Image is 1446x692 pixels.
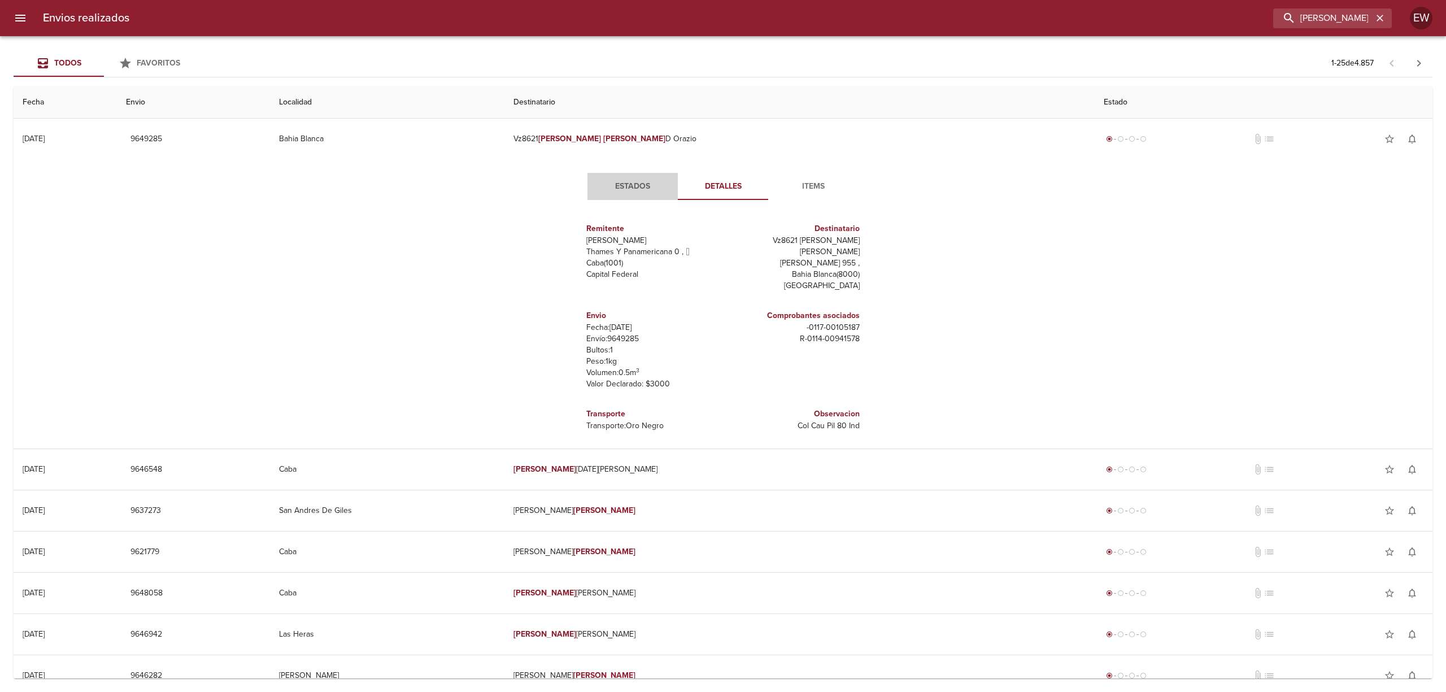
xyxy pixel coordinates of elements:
th: Destinatario [504,86,1095,119]
button: Activar notificaciones [1401,458,1423,481]
p: Fecha: [DATE] [586,322,718,333]
em: [PERSON_NAME] [513,464,576,474]
td: Bahia Blanca [270,119,504,159]
span: radio_button_checked [1106,590,1113,597]
span: radio_button_unchecked [1117,631,1124,638]
div: [DATE] [23,134,45,143]
span: radio_button_checked [1106,672,1113,679]
p: Bahia Blanca ( 8000 ) [728,269,860,280]
p: Valor Declarado: $ 3000 [586,378,718,390]
div: [DATE] [23,464,45,474]
div: [DATE] [23,671,45,680]
span: Detalles [685,180,761,194]
em: [PERSON_NAME] [573,506,636,515]
p: 1 - 25 de 4.857 [1331,58,1374,69]
span: radio_button_checked [1106,466,1113,473]
p: Transporte: Oro Negro [586,420,718,432]
span: notifications_none [1406,464,1418,475]
p: R - 0114 - 00941578 [728,333,860,345]
span: notifications_none [1406,670,1418,681]
td: Caba [270,449,504,490]
button: Activar notificaciones [1401,499,1423,522]
span: No tiene documentos adjuntos [1252,587,1264,599]
p: [PERSON_NAME] 955 , [728,258,860,269]
span: star_border [1384,629,1395,640]
h6: Comprobantes asociados [728,310,860,322]
td: [PERSON_NAME] [504,532,1095,572]
p: Envío: 9649285 [586,333,718,345]
span: star_border [1384,546,1395,558]
span: radio_button_unchecked [1129,590,1135,597]
th: Estado [1095,86,1432,119]
span: notifications_none [1406,587,1418,599]
em: [PERSON_NAME] [603,134,666,143]
input: buscar [1273,8,1373,28]
span: notifications_none [1406,133,1418,145]
span: No tiene pedido asociado [1264,133,1275,145]
em: [PERSON_NAME] [513,588,576,598]
div: [DATE] [23,506,45,515]
span: No tiene documentos adjuntos [1252,629,1264,640]
div: [DATE] [23,588,45,598]
div: Generado [1104,505,1149,516]
p: Col Cau Pil 80 Ind [728,420,860,432]
div: Tabs Envios [14,50,194,77]
span: radio_button_checked [1106,631,1113,638]
span: radio_button_unchecked [1140,631,1147,638]
span: 9648058 [130,586,163,600]
span: radio_button_checked [1106,507,1113,514]
span: radio_button_unchecked [1117,507,1124,514]
span: No tiene documentos adjuntos [1252,133,1264,145]
button: 9637273 [126,500,165,521]
span: No tiene documentos adjuntos [1252,505,1264,516]
td: Caba [270,573,504,613]
span: No tiene documentos adjuntos [1252,670,1264,681]
span: Pagina siguiente [1405,50,1432,77]
div: Tabs detalle de guia [587,173,859,200]
span: No tiene pedido asociado [1264,670,1275,681]
div: Abrir información de usuario [1410,7,1432,29]
td: [DATE][PERSON_NAME] [504,449,1095,490]
span: star_border [1384,133,1395,145]
span: 9646942 [130,628,162,642]
span: No tiene pedido asociado [1264,464,1275,475]
span: radio_button_unchecked [1129,466,1135,473]
span: radio_button_unchecked [1117,466,1124,473]
h6: Remitente [586,223,718,235]
span: notifications_none [1406,546,1418,558]
span: radio_button_unchecked [1117,672,1124,679]
span: radio_button_unchecked [1129,549,1135,555]
span: 9649285 [130,132,162,146]
span: radio_button_unchecked [1140,549,1147,555]
em: [PERSON_NAME] [513,629,576,639]
button: 9646942 [126,624,167,645]
span: star_border [1384,505,1395,516]
p: Capital Federal [586,269,718,280]
button: Activar notificaciones [1401,541,1423,563]
p: Peso: 1 kg [586,356,718,367]
p: Vz8621 [PERSON_NAME] [PERSON_NAME] [728,235,860,258]
span: radio_button_unchecked [1129,136,1135,142]
span: radio_button_unchecked [1140,672,1147,679]
h6: Envio [586,310,718,322]
div: Generado [1104,587,1149,599]
td: [PERSON_NAME] [504,490,1095,531]
div: EW [1410,7,1432,29]
span: notifications_none [1406,629,1418,640]
div: Generado [1104,546,1149,558]
button: Agregar a favoritos [1378,664,1401,687]
span: star_border [1384,670,1395,681]
div: Generado [1104,133,1149,145]
span: radio_button_unchecked [1129,507,1135,514]
h6: Transporte [586,408,718,420]
span: No tiene pedido asociado [1264,546,1275,558]
h6: Destinatario [728,223,860,235]
button: 9621779 [126,542,164,563]
span: radio_button_unchecked [1140,136,1147,142]
span: No tiene pedido asociado [1264,629,1275,640]
span: No tiene documentos adjuntos [1252,464,1264,475]
span: 9637273 [130,504,161,518]
div: Generado [1104,670,1149,681]
div: Generado [1104,629,1149,640]
span: 9646282 [130,669,162,683]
